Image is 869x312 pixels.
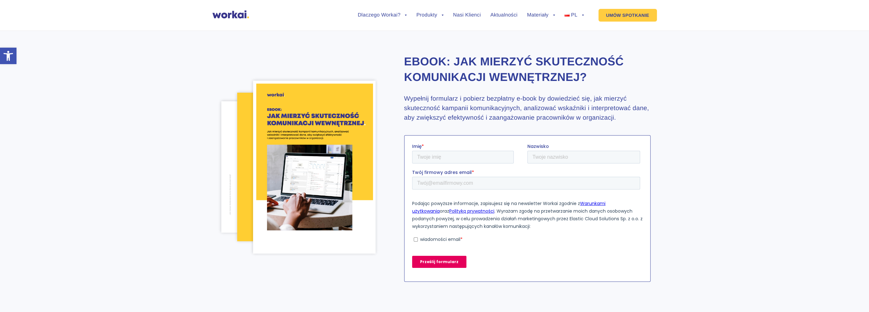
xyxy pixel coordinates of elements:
iframe: Form 0 [412,143,643,279]
img: Jak-mierzyc-efektywnosc-komunikacji-wewnetrznej-pg20.png [237,93,342,242]
h2: Ebook: Jak mierzyć skuteczność komunikacji wewnętrznej? [404,54,651,85]
span: PL [571,12,577,18]
a: Produkty [416,13,444,18]
a: Dlaczego Workai? [358,13,407,18]
h3: Wypełnij formularz i pobierz bezpłatny e-book by dowiedzieć się, jak mierzyć skuteczność kampanii... [404,94,651,123]
img: Jak-mierzyc-efektywnosc-komunikacji-wewnetrznej-pg34.png [221,101,314,233]
a: Materiały [527,13,555,18]
a: Nasi Klienci [453,13,481,18]
a: Aktualności [490,13,517,18]
a: PL [565,13,584,18]
a: UMÓW SPOTKANIE [598,9,657,22]
img: Jak-mierzyc-efektywnosc-komunikacji-wewnetrznej-cover.png [253,81,375,254]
